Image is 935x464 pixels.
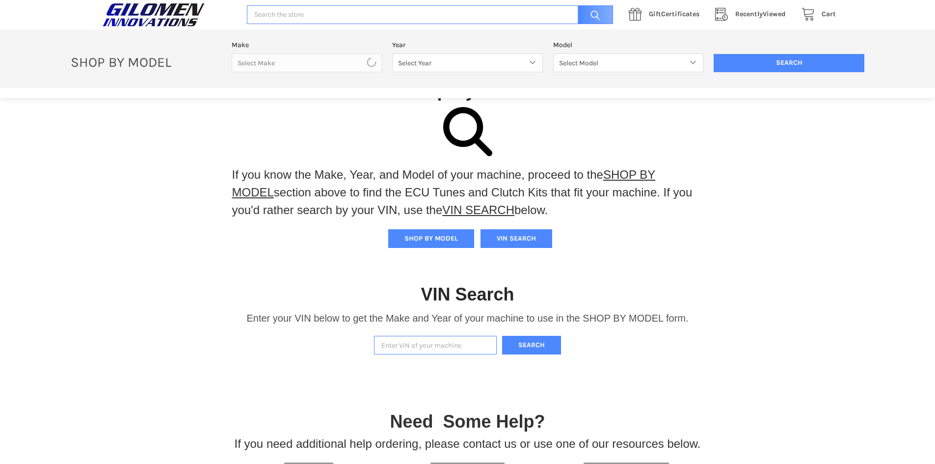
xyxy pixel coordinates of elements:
a: SHOP BY MODEL [232,168,656,199]
label: Model [553,40,704,50]
p: Need Some Help? [390,409,545,435]
button: SHOP BY MODEL [388,229,474,248]
label: Year [392,40,543,50]
a: GiftCertificates [623,8,710,21]
p: SHOP BY MODEL [66,54,227,71]
a: GILOMEN INNOVATIONS [100,2,237,27]
h1: VIN Search [421,283,514,305]
button: VIN SEARCH [481,229,552,248]
span: Gift [649,10,661,18]
p: If you know the Make, Year, and Model of your machine, proceed to the section above to find the E... [232,166,703,219]
input: Search [573,5,613,25]
a: RecentlyViewed [710,8,796,21]
span: Certificates [649,10,699,18]
img: GILOMEN INNOVATIONS [100,2,208,27]
p: If you need additional help ordering, please contact us or use one of our resources below. [235,435,701,453]
button: Search [502,336,561,355]
a: VIN SEARCH [442,203,514,217]
input: Enter VIN of your machine [374,336,497,355]
input: Search the store [247,5,613,25]
a: Cart [796,8,836,21]
label: Make [232,40,382,50]
p: Enter your VIN below to get the Make and Year of your machine to use in the SHOP BY MODEL form. [246,311,688,326]
span: Recently [735,10,763,18]
span: Viewed [735,10,786,18]
input: Search [714,54,864,73]
span: Cart [822,10,836,18]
